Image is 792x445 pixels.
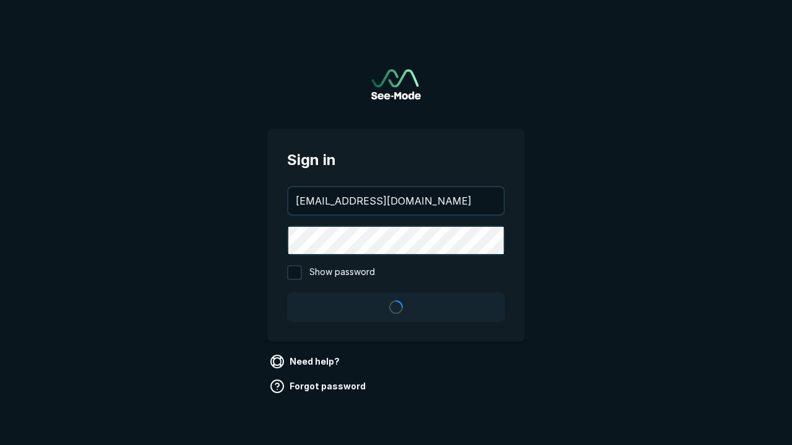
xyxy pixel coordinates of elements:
img: See-Mode Logo [371,69,421,100]
span: Sign in [287,149,505,171]
a: Need help? [267,352,345,371]
span: Show password [309,265,375,280]
a: Go to sign in [371,69,421,100]
input: your@email.com [288,187,504,214]
a: Forgot password [267,376,371,396]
